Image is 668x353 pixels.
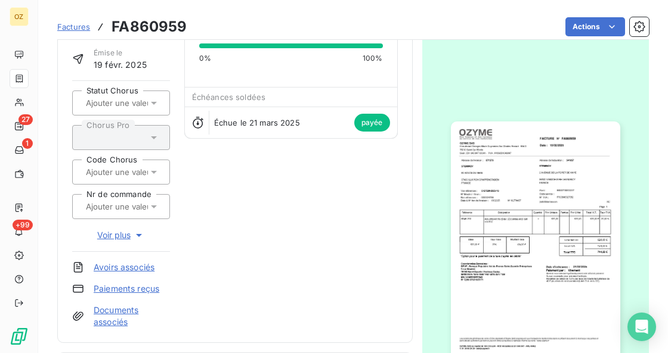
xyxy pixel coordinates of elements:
a: Paiements reçus [94,283,159,295]
input: Ajouter une valeur [85,167,205,177]
h3: FA860959 [112,16,187,38]
span: 100% [363,53,383,64]
a: 1 [10,140,28,160]
input: Ajouter une valeur [85,201,205,212]
span: 27 [18,114,33,125]
img: Logo LeanPay [10,327,29,346]
span: 19 févr. 2025 [94,58,147,71]
a: Documents associés [94,304,170,328]
span: 1 [22,138,33,149]
input: Ajouter une valeur [85,98,205,108]
div: OZ [10,7,29,26]
span: payée [354,114,390,132]
button: Voir plus [72,229,170,242]
span: Émise le [94,48,147,58]
span: +99 [13,220,33,230]
span: Voir plus [97,229,145,241]
a: Avoirs associés [94,261,154,273]
div: Open Intercom Messenger [627,313,656,341]
a: 27 [10,117,28,136]
button: Actions [565,17,625,36]
span: 0% [199,53,211,64]
span: Échéances soldées [192,92,266,102]
a: Factures [57,21,90,33]
span: Échue le 21 mars 2025 [214,118,300,127]
span: Factures [57,22,90,32]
